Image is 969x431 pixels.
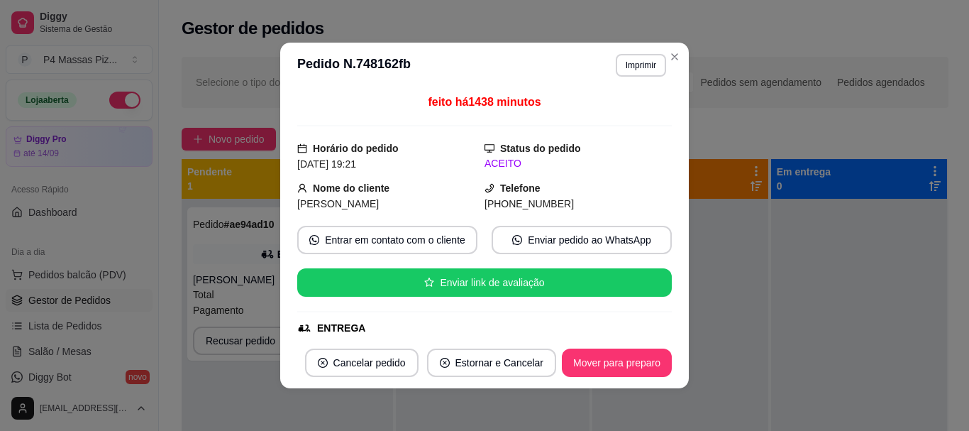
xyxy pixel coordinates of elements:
[484,198,574,209] span: [PHONE_NUMBER]
[616,54,666,77] button: Imprimir
[297,226,477,254] button: whats-appEntrar em contato com o cliente
[484,143,494,153] span: desktop
[428,96,541,108] span: feito há 1438 minutos
[297,143,307,153] span: calendar
[663,45,686,68] button: Close
[427,349,557,377] button: close-circleEstornar e Cancelar
[424,278,434,288] span: star
[313,182,389,194] strong: Nome do cliente
[500,143,581,154] strong: Status do pedido
[317,321,365,336] div: ENTREGA
[297,158,356,170] span: [DATE] 19:21
[305,349,419,377] button: close-circleCancelar pedido
[512,235,522,245] span: whats-app
[484,156,672,171] div: ACEITO
[562,349,672,377] button: Mover para preparo
[484,183,494,193] span: phone
[440,358,450,368] span: close-circle
[318,358,328,368] span: close-circle
[492,226,672,254] button: whats-appEnviar pedido ao WhatsApp
[297,54,411,77] h3: Pedido N. 748162fb
[297,183,307,193] span: user
[309,235,319,245] span: whats-app
[313,143,399,154] strong: Horário do pedido
[297,268,672,297] button: starEnviar link de avaliação
[297,198,379,209] span: [PERSON_NAME]
[500,182,541,194] strong: Telefone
